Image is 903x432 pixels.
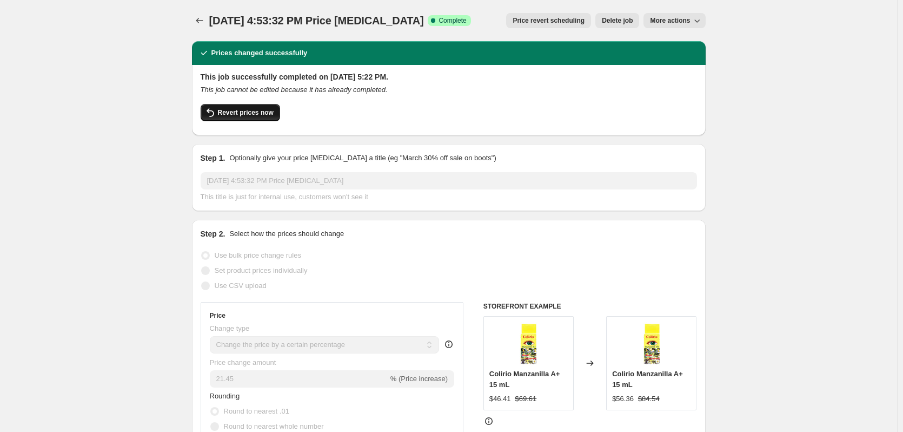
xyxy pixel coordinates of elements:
span: Complete [439,16,466,25]
input: -15 [210,370,388,388]
h2: Step 2. [201,228,225,239]
h2: Step 1. [201,153,225,163]
p: Select how the prices should change [229,228,344,239]
img: 188123_80x.webp [507,322,550,365]
span: More actions [650,16,690,25]
h6: STOREFRONT EXAMPLE [483,302,697,311]
span: This title is just for internal use, customers won't see it [201,193,368,201]
div: help [443,339,454,350]
p: Optionally give your price [MEDICAL_DATA] a title (eg "March 30% off sale on boots") [229,153,496,163]
span: Use CSV upload [215,282,267,290]
span: [DATE] 4:53:32 PM Price [MEDICAL_DATA] [209,15,424,27]
h2: Prices changed successfully [211,48,308,58]
span: $46.41 [489,395,511,403]
span: Set product prices individually [215,266,308,274]
button: More actions [643,13,705,28]
button: Delete job [595,13,639,28]
span: Price revert scheduling [513,16,585,25]
img: 188123_80x.webp [630,322,673,365]
span: Round to nearest whole number [224,422,324,430]
span: Colirio Manzanilla A+ 15 mL [612,370,683,389]
h3: Price [210,311,225,320]
span: Delete job [602,16,633,25]
span: Revert prices now [218,108,274,117]
button: Price change jobs [192,13,207,28]
input: 30% off holiday sale [201,172,697,189]
span: Use bulk price change rules [215,251,301,259]
span: % (Price increase) [390,375,448,383]
button: Price revert scheduling [506,13,591,28]
span: Colirio Manzanilla A+ 15 mL [489,370,560,389]
span: $69.61 [515,395,537,403]
i: This job cannot be edited because it has already completed. [201,86,388,94]
button: Revert prices now [201,104,280,121]
span: $56.36 [612,395,634,403]
span: Price change amount [210,358,276,366]
span: Change type [210,324,250,332]
h2: This job successfully completed on [DATE] 5:22 PM. [201,71,697,82]
span: Rounding [210,392,240,400]
span: $84.54 [638,395,660,403]
span: Round to nearest .01 [224,407,289,415]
